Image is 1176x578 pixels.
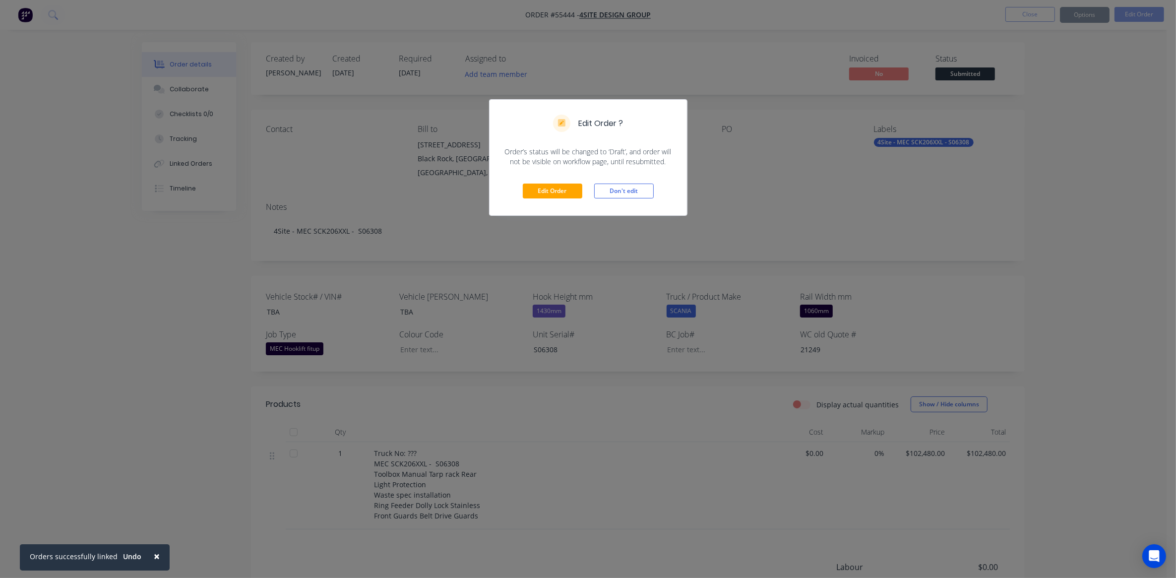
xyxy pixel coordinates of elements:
h5: Edit Order ? [578,118,623,129]
button: Don't edit [594,184,654,198]
span: Order’s status will be changed to ‘Draft’, and order will not be visible on workflow page, until ... [501,147,675,167]
button: Close [144,544,170,568]
div: Open Intercom Messenger [1142,544,1166,568]
button: Edit Order [523,184,582,198]
span: × [154,549,160,563]
button: Undo [118,549,147,564]
div: Orders successfully linked [30,551,118,562]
